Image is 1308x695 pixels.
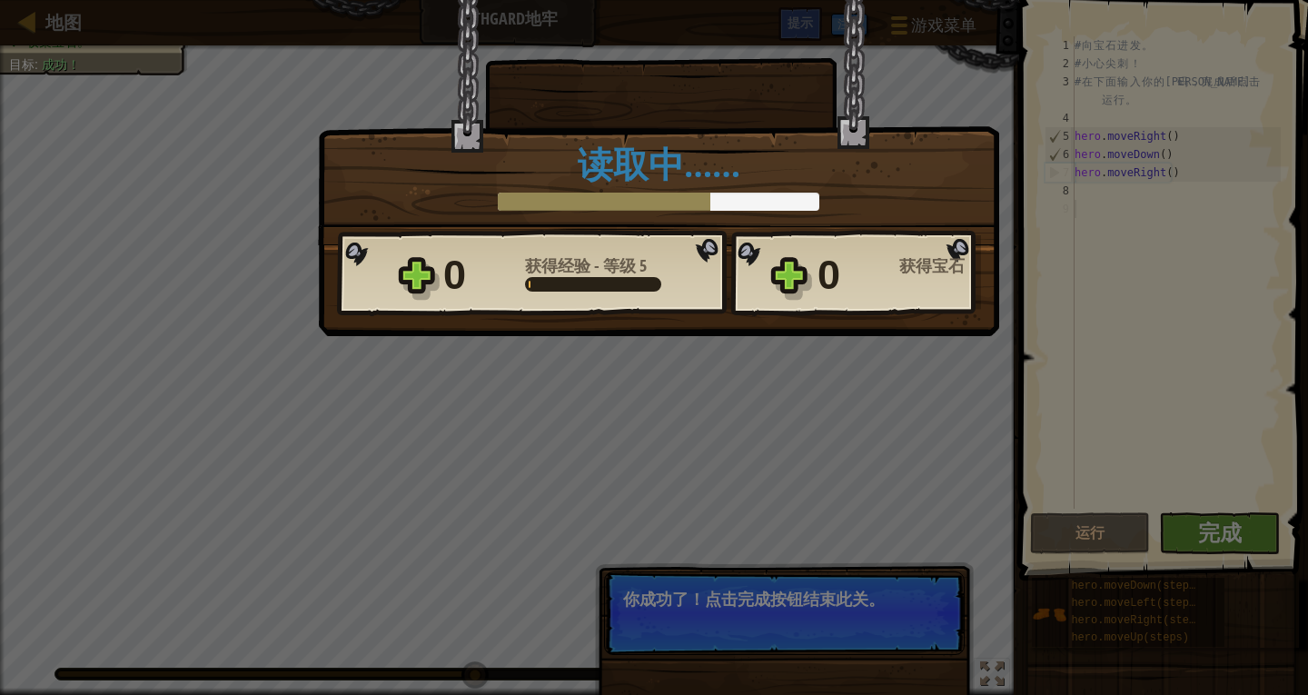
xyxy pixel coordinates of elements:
div: 获得宝石 [899,258,981,274]
div: 0 [817,246,888,304]
div: 0 [443,246,514,304]
h1: 读取中…… [337,145,980,184]
span: 5 [639,254,647,277]
div: - [525,258,647,274]
span: 等级 [599,254,639,277]
span: 获得经验 [525,254,594,277]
